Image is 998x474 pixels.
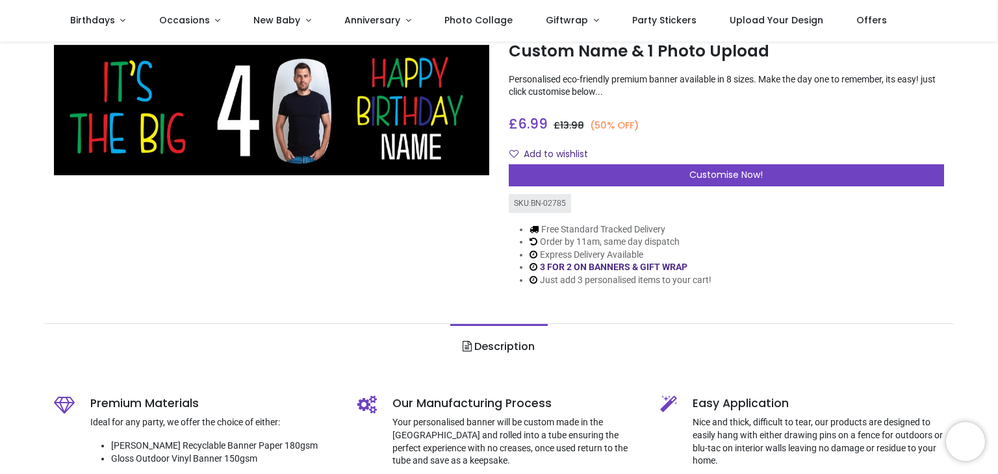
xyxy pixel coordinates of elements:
div: SKU: BN-02785 [509,194,571,213]
li: [PERSON_NAME] Recyclable Banner Paper 180gsm [111,440,338,453]
h5: Our Manufacturing Process [392,395,641,412]
span: 6.99 [518,114,548,133]
span: Party Stickers [632,14,697,27]
p: Nice and thick, difficult to tear, our products are designed to easily hang with either drawing p... [693,416,944,467]
li: Order by 11am, same day dispatch [530,236,711,249]
span: £ [554,119,584,132]
h5: Premium Materials [90,395,338,412]
button: Add to wishlistAdd to wishlist [509,143,599,166]
i: Add to wishlist [509,149,518,158]
p: Ideal for any party, we offer the choice of either: [90,416,338,429]
li: Free Standard Tracked Delivery [530,223,711,236]
li: Just add 3 personalised items to your cart! [530,274,711,287]
h5: Easy Application [693,395,944,412]
p: Your personalised banner will be custom made in the [GEOGRAPHIC_DATA] and rolled into a tube ensu... [392,416,641,467]
span: Giftwrap [546,14,588,27]
img: Personalised 40th Birthday Banner - It's The Big 40 - Custom Name & 1 Photo Upload [54,45,489,175]
span: Occasions [159,14,210,27]
span: £ [509,114,548,133]
a: 3 FOR 2 ON BANNERS & GIFT WRAP [540,262,687,272]
iframe: Brevo live chat [946,422,985,461]
a: Description [450,324,547,369]
span: 13.98 [560,119,584,132]
p: Personalised eco-friendly premium banner available in 8 sizes. Make the day one to remember, its ... [509,73,944,99]
span: Customise Now! [689,168,763,181]
small: (50% OFF) [590,119,639,132]
li: Express Delivery Available [530,249,711,262]
span: Photo Collage [444,14,513,27]
span: New Baby [253,14,300,27]
span: Upload Your Design [730,14,823,27]
span: Anniversary [344,14,400,27]
span: Offers [856,14,887,27]
span: Birthdays [70,14,115,27]
li: Gloss Outdoor Vinyl Banner 150gsm [111,453,338,466]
